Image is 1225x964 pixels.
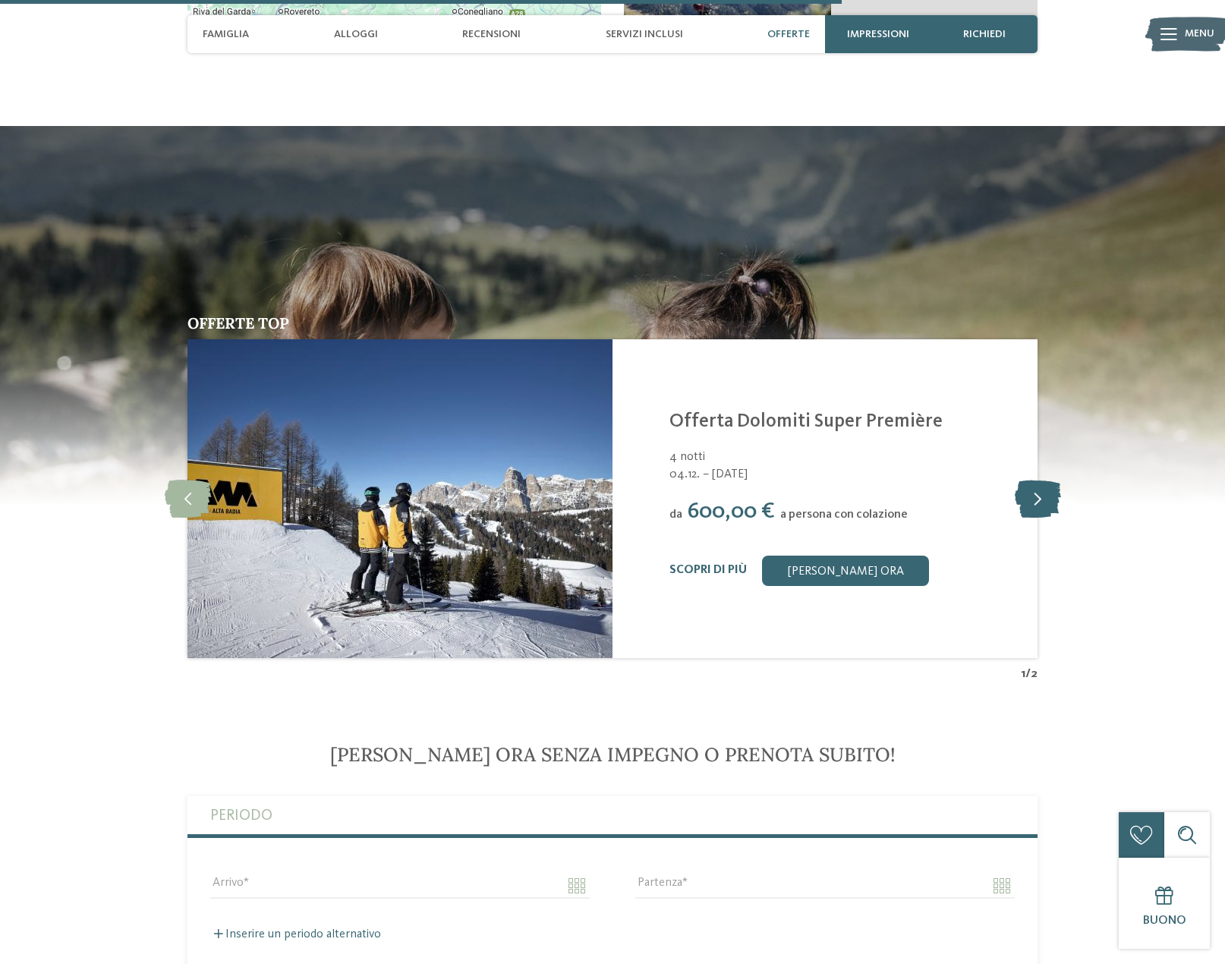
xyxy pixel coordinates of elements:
[1031,666,1038,682] span: 2
[187,313,289,332] span: Offerte top
[1119,858,1210,949] a: Buono
[210,928,381,940] label: Inserire un periodo alternativo
[203,28,249,41] span: Famiglia
[334,28,378,41] span: Alloggi
[330,742,896,767] span: [PERSON_NAME] ora senza impegno o prenota subito!
[210,796,1015,834] label: Periodo
[762,556,929,586] a: [PERSON_NAME] ora
[780,509,908,521] span: a persona con colazione
[669,509,682,521] span: da
[1021,666,1025,682] span: 1
[606,28,683,41] span: Servizi inclusi
[1143,915,1186,927] span: Buono
[669,564,747,576] a: Scopri di più
[688,500,775,523] span: 600,00 €
[669,412,943,431] a: Offerta Dolomiti Super Première
[669,466,1019,483] span: 04.12. – [DATE]
[187,339,612,658] img: Offerta Dolomiti Super Première
[1025,666,1031,682] span: /
[963,28,1006,41] span: richiedi
[767,28,810,41] span: Offerte
[669,451,705,463] span: 4 notti
[847,28,909,41] span: Impressioni
[462,28,521,41] span: Recensioni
